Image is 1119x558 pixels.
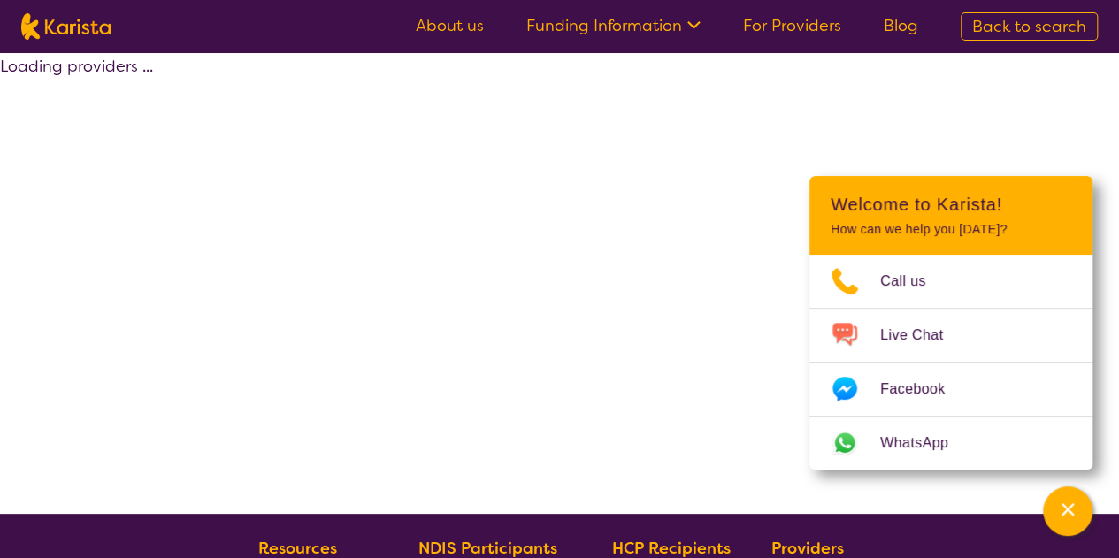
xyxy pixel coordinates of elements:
[809,417,1092,470] a: Web link opens in a new tab.
[21,13,111,40] img: Karista logo
[880,430,970,456] span: WhatsApp
[880,322,964,348] span: Live Chat
[972,16,1086,37] span: Back to search
[526,15,701,36] a: Funding Information
[880,268,947,294] span: Call us
[831,222,1071,237] p: How can we help you [DATE]?
[961,12,1098,41] a: Back to search
[809,255,1092,470] ul: Choose channel
[831,194,1071,215] h2: Welcome to Karista!
[884,15,918,36] a: Blog
[1043,486,1092,536] button: Channel Menu
[809,176,1092,470] div: Channel Menu
[880,376,966,402] span: Facebook
[743,15,841,36] a: For Providers
[416,15,484,36] a: About us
